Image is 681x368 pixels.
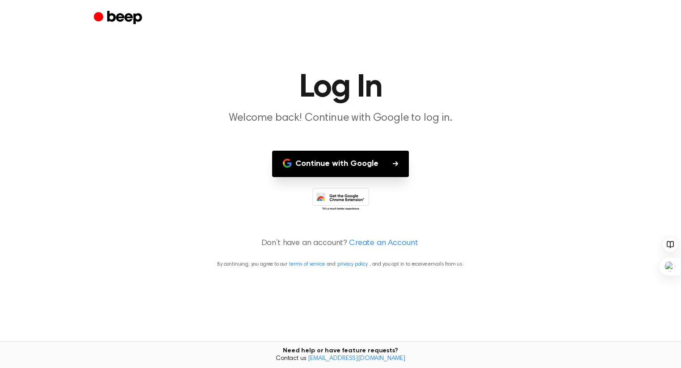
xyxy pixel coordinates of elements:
[308,355,405,362] a: [EMAIL_ADDRESS][DOMAIN_NAME]
[11,237,670,250] p: Don’t have an account?
[11,260,670,268] p: By continuing, you agree to our and , and you opt in to receive emails from us.
[272,151,409,177] button: Continue with Google
[169,111,512,126] p: Welcome back! Continue with Google to log in.
[289,262,324,267] a: terms of service
[349,237,418,250] a: Create an Account
[94,9,144,27] a: Beep
[5,355,676,363] span: Contact us
[337,262,368,267] a: privacy policy
[112,72,569,104] h1: Log In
